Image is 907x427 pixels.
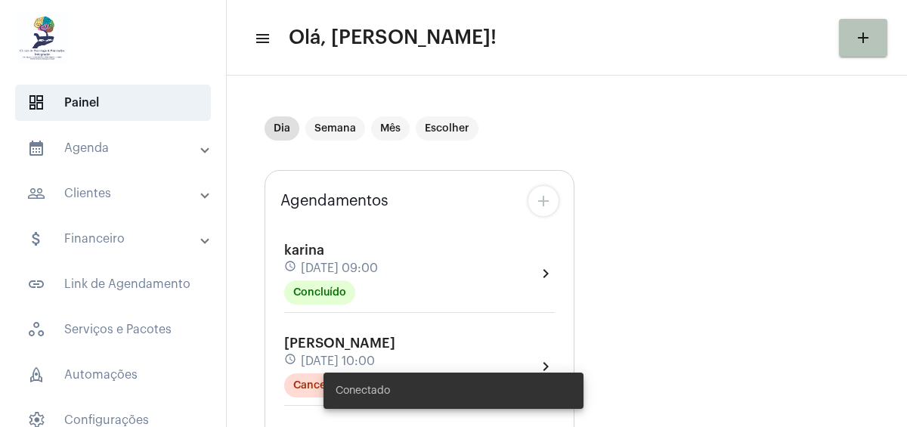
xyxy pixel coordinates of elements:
mat-chip: Cancelamento tardio [284,373,410,398]
span: Automações [15,357,211,393]
span: Agendamentos [280,193,388,209]
mat-icon: schedule [284,260,298,277]
mat-icon: sidenav icon [27,230,45,248]
mat-chip: Dia [265,116,299,141]
mat-expansion-panel-header: sidenav iconClientes [9,175,226,212]
img: 1ff2c318-fc1c-5a1d-e477-3330f4c7d1ae.jpg [12,8,73,68]
span: Olá, [PERSON_NAME]! [289,26,497,50]
mat-icon: schedule [284,353,298,370]
mat-panel-title: Financeiro [27,230,202,248]
mat-icon: sidenav icon [27,184,45,203]
span: karina [284,243,324,257]
mat-expansion-panel-header: sidenav iconAgenda [9,130,226,166]
span: sidenav icon [27,94,45,112]
span: [PERSON_NAME] [284,336,395,350]
span: Serviços e Pacotes [15,311,211,348]
span: sidenav icon [27,320,45,339]
span: [DATE] 10:00 [301,354,375,368]
mat-icon: sidenav icon [27,275,45,293]
mat-panel-title: Clientes [27,184,202,203]
span: Painel [15,85,211,121]
span: Link de Agendamento [15,266,211,302]
mat-icon: sidenav icon [27,139,45,157]
mat-icon: chevron_right [537,265,555,283]
mat-panel-title: Agenda [27,139,202,157]
mat-icon: sidenav icon [254,29,269,48]
mat-icon: add [854,29,872,47]
mat-chip: Concluído [284,280,355,305]
span: [DATE] 09:00 [301,261,378,275]
mat-chip: Semana [305,116,365,141]
mat-chip: Mês [371,116,410,141]
mat-chip: Escolher [416,116,478,141]
span: Conectado [336,383,390,398]
span: sidenav icon [27,366,45,384]
mat-icon: add [534,192,553,210]
mat-expansion-panel-header: sidenav iconFinanceiro [9,221,226,257]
